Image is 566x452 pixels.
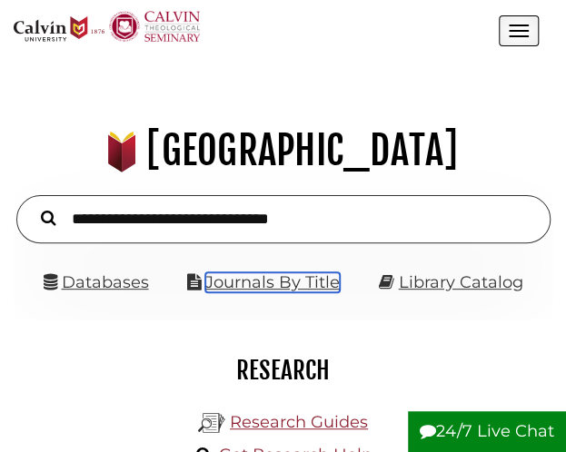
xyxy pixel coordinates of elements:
[44,272,149,292] a: Databases
[109,11,200,42] img: Calvin Theological Seminary
[41,211,55,227] i: Search
[205,272,340,292] a: Journals By Title
[22,126,543,175] h1: [GEOGRAPHIC_DATA]
[32,206,65,229] button: Search
[198,409,225,437] img: Hekman Library Logo
[399,272,523,292] a: Library Catalog
[230,412,368,432] a: Research Guides
[27,355,539,386] h2: Research
[499,15,539,46] button: Open the menu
